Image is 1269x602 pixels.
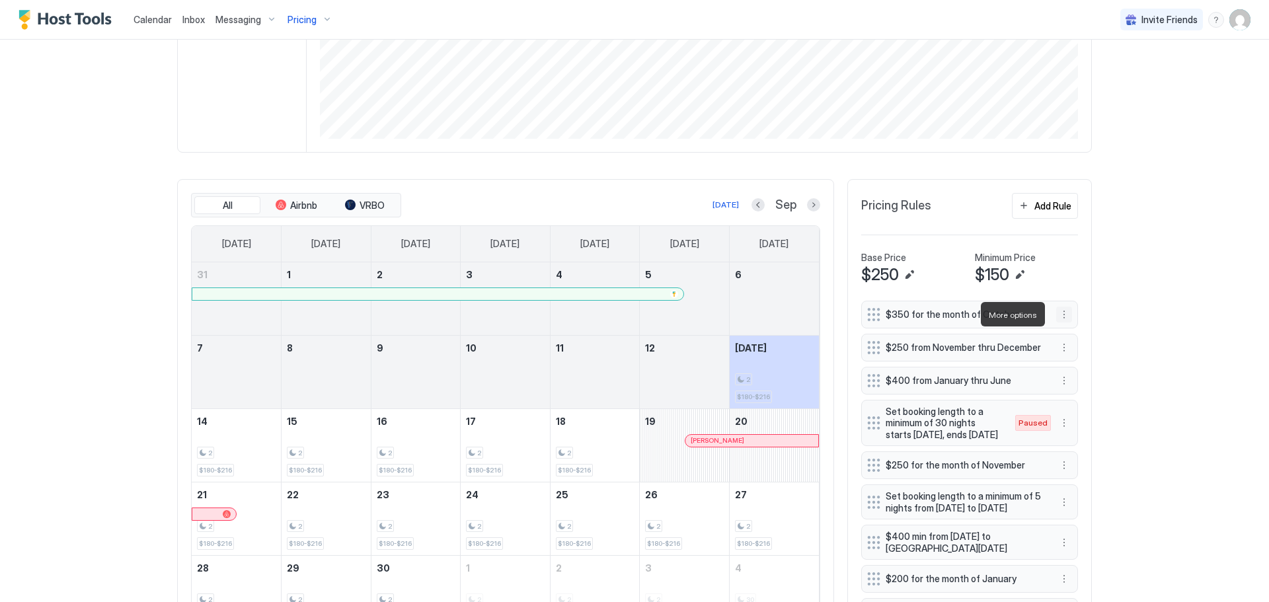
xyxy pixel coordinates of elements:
[1056,373,1072,389] button: More options
[886,531,1043,554] span: $400 min from [DATE] to [GEOGRAPHIC_DATA][DATE]
[466,416,476,427] span: 17
[371,262,461,287] a: September 2, 2025
[975,252,1036,264] span: Minimum Price
[289,466,322,474] span: $180-$216
[208,522,212,531] span: 2
[551,409,640,433] a: September 18, 2025
[379,466,412,474] span: $180-$216
[1056,340,1072,356] button: More options
[287,342,293,354] span: 8
[640,408,730,482] td: September 19, 2025
[1229,9,1250,30] div: User profile
[461,482,550,507] a: September 24, 2025
[199,466,232,474] span: $180-$216
[192,482,281,507] a: September 21, 2025
[287,416,297,427] span: 15
[550,408,640,482] td: September 18, 2025
[691,436,744,445] span: [PERSON_NAME]
[371,262,461,336] td: September 2, 2025
[1056,340,1072,356] div: menu
[197,269,208,280] span: 31
[199,539,232,548] span: $180-$216
[360,200,385,211] span: VRBO
[861,198,931,213] span: Pricing Rules
[902,267,917,283] button: Edit
[371,482,461,507] a: September 23, 2025
[730,556,819,580] a: October 4, 2025
[730,482,819,507] a: September 27, 2025
[191,193,401,218] div: tab-group
[886,309,1043,320] span: $350 for the month of October
[886,342,1043,354] span: $250 from November thru December
[192,556,281,580] a: September 28, 2025
[1056,494,1072,510] div: menu
[711,197,741,213] button: [DATE]
[466,562,470,574] span: 1
[861,265,899,285] span: $250
[670,238,699,250] span: [DATE]
[379,539,412,548] span: $180-$216
[556,562,562,574] span: 2
[134,13,172,26] a: Calendar
[735,269,742,280] span: 6
[477,449,481,457] span: 2
[567,226,623,262] a: Thursday
[466,269,473,280] span: 3
[567,449,571,457] span: 2
[311,238,340,250] span: [DATE]
[656,522,660,531] span: 2
[861,252,906,264] span: Base Price
[729,335,819,408] td: September 13, 2025
[640,262,730,336] td: September 5, 2025
[551,262,640,287] a: September 4, 2025
[298,522,302,531] span: 2
[197,342,203,354] span: 7
[288,14,317,26] span: Pricing
[282,482,371,507] a: September 22, 2025
[377,269,383,280] span: 2
[371,335,461,408] td: September 9, 2025
[551,482,640,507] a: September 25, 2025
[551,556,640,580] a: October 2, 2025
[550,262,640,336] td: September 4, 2025
[729,482,819,555] td: September 27, 2025
[371,408,461,482] td: September 16, 2025
[640,482,729,507] a: September 26, 2025
[377,342,383,354] span: 9
[192,335,282,408] td: September 7, 2025
[182,13,205,26] a: Inbox
[461,556,550,580] a: October 1, 2025
[134,14,172,25] span: Calendar
[1012,267,1028,283] button: Edit
[461,335,551,408] td: September 10, 2025
[647,539,680,548] span: $180-$216
[730,262,819,287] a: September 6, 2025
[290,200,317,211] span: Airbnb
[645,269,652,280] span: 5
[461,409,550,433] a: September 17, 2025
[477,226,533,262] a: Wednesday
[192,482,282,555] td: September 21, 2025
[1056,535,1072,550] button: More options
[558,539,591,548] span: $180-$216
[192,408,282,482] td: September 14, 2025
[551,336,640,360] a: September 11, 2025
[282,335,371,408] td: September 8, 2025
[1019,417,1048,429] span: Paused
[657,226,712,262] a: Friday
[580,238,609,250] span: [DATE]
[461,336,550,360] a: September 10, 2025
[371,336,461,360] a: September 9, 2025
[735,342,767,354] span: [DATE]
[192,409,281,433] a: September 14, 2025
[1056,571,1072,587] div: menu
[886,573,1043,585] span: $200 for the month of January
[287,562,299,574] span: 29
[197,416,208,427] span: 14
[989,310,1037,320] span: More options
[751,198,765,211] button: Previous month
[466,342,477,354] span: 10
[735,489,747,500] span: 27
[19,10,118,30] a: Host Tools Logo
